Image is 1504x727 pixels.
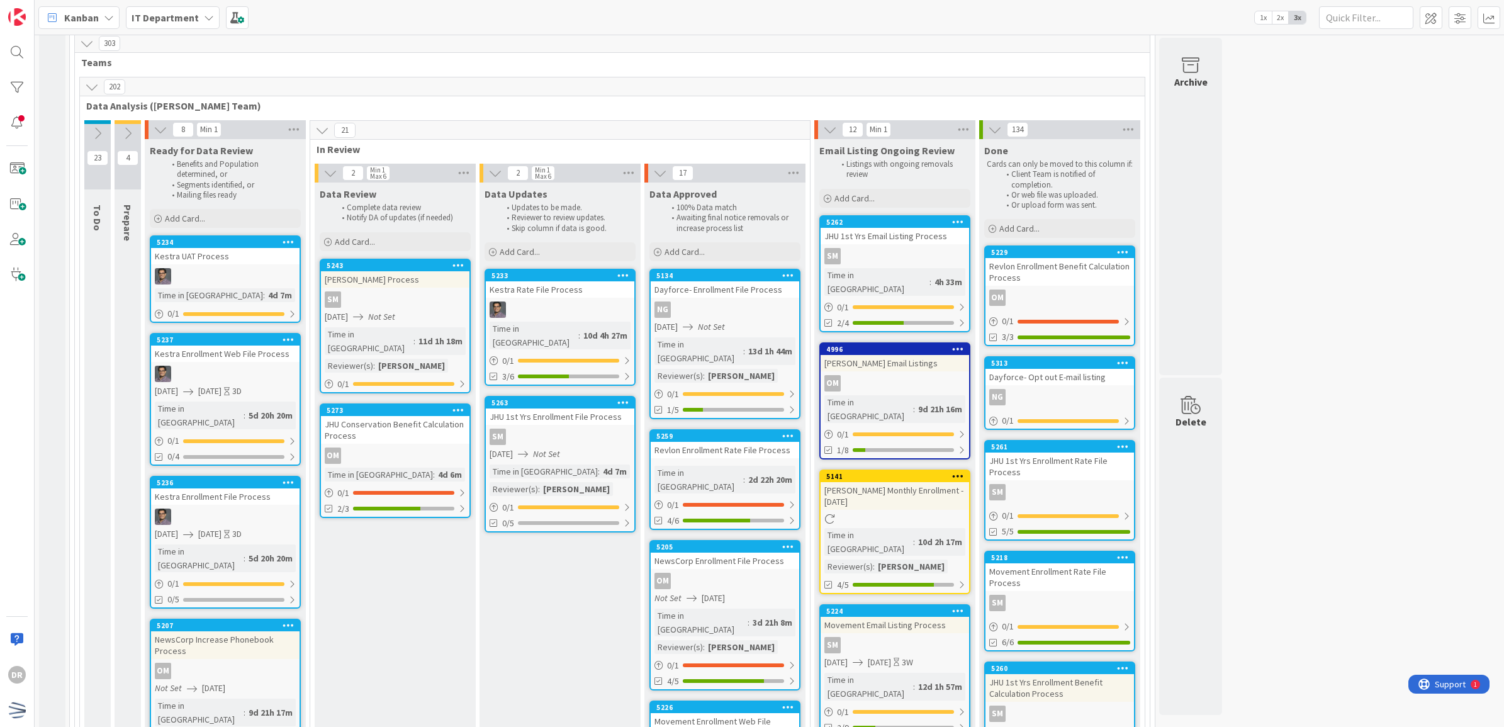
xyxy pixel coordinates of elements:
[654,369,703,383] div: Reviewer(s)
[325,359,373,373] div: Reviewer(s)
[819,144,955,157] span: Email Listing Ongoing Review
[985,247,1134,286] div: 5229Revlon Enrollment Benefit Calculation Process
[824,673,913,701] div: Time in [GEOGRAPHIC_DATA]
[824,637,841,653] div: SM
[151,663,300,679] div: OM
[335,213,469,223] li: Notify DA of updates (if needed)
[263,288,265,302] span: :
[8,701,26,719] img: avatar
[167,577,179,590] span: 0 / 1
[991,248,1134,257] div: 5229
[165,213,205,224] span: Add Card...
[913,680,915,694] span: :
[151,346,300,362] div: Kestra Enrollment Web File Process
[875,560,948,573] div: [PERSON_NAME]
[325,291,341,308] div: SM
[654,466,743,493] div: Time in [GEOGRAPHIC_DATA]
[151,433,300,449] div: 0/1
[826,218,969,227] div: 5262
[705,369,778,383] div: [PERSON_NAME]
[651,702,799,713] div: 5226
[155,402,244,429] div: Time in [GEOGRAPHIC_DATA]
[651,270,799,281] div: 5134
[985,358,1134,369] div: 5313
[151,334,300,362] div: 5237Kestra Enrollment Web File Process
[244,409,245,422] span: :
[198,527,222,541] span: [DATE]
[826,345,969,354] div: 4996
[1002,330,1014,344] span: 3/3
[325,327,413,355] div: Time in [GEOGRAPHIC_DATA]
[151,248,300,264] div: Kestra UAT Process
[929,275,931,289] span: :
[821,248,969,264] div: SM
[99,36,120,51] span: 303
[649,188,717,200] span: Data Approved
[155,527,178,541] span: [DATE]
[167,307,179,320] span: 0 / 1
[500,213,634,223] li: Reviewer to review updates.
[985,552,1134,563] div: 5218
[654,337,743,365] div: Time in [GEOGRAPHIC_DATA]
[244,551,245,565] span: :
[151,268,300,285] div: CS
[991,664,1134,673] div: 5260
[151,631,300,659] div: NewsCorp Increase Phonebook Process
[165,190,299,200] li: Mailing files ready
[985,706,1134,722] div: SM
[821,228,969,244] div: JHU 1st Yrs Email Listing Process
[651,658,799,673] div: 0/1
[321,271,469,288] div: [PERSON_NAME] Process
[654,573,671,589] div: OM
[821,606,969,633] div: 5224Movement Email Listing Process
[337,502,349,516] span: 2/3
[651,497,799,513] div: 0/1
[490,465,598,478] div: Time in [GEOGRAPHIC_DATA]
[334,123,356,138] span: 21
[151,366,300,382] div: CS
[321,260,469,288] div: 5243[PERSON_NAME] Process
[651,270,799,298] div: 5134Dayforce- Enrollment File Process
[486,409,634,425] div: JHU 1st Yrs Enrollment File Process
[989,389,1006,405] div: NG
[155,268,171,285] img: CS
[64,10,99,25] span: Kanban
[651,442,799,458] div: Revlon Enrollment Rate File Process
[321,405,469,416] div: 5273
[667,514,679,527] span: 4/6
[985,290,1134,306] div: OM
[580,329,631,342] div: 10d 4h 27m
[486,429,634,445] div: SM
[151,620,300,659] div: 5207NewsCorp Increase Phonebook Process
[502,354,514,368] span: 0 / 1
[826,472,969,481] div: 5141
[654,302,671,318] div: NG
[500,246,540,257] span: Add Card...
[824,528,913,556] div: Time in [GEOGRAPHIC_DATA]
[821,482,969,510] div: [PERSON_NAME] Monthly Enrollment - [DATE]
[321,260,469,271] div: 5243
[540,482,613,496] div: [PERSON_NAME]
[321,448,469,464] div: OM
[413,334,415,348] span: :
[502,517,514,530] span: 0/5
[985,484,1134,500] div: SM
[985,508,1134,524] div: 0/1
[999,190,1133,200] li: Or web file was uploaded.
[651,431,799,458] div: 5259Revlon Enrollment Rate File Process
[502,501,514,514] span: 0 / 1
[500,223,634,234] li: Skip column if data is good.
[486,302,634,318] div: CS
[985,358,1134,385] div: 5313Dayforce- Opt out E-mail listing
[600,465,630,478] div: 4d 7m
[913,535,915,549] span: :
[151,620,300,631] div: 5207
[1002,509,1014,522] span: 0 / 1
[834,193,875,204] span: Add Card...
[824,375,841,392] div: OM
[656,432,799,441] div: 5259
[698,321,725,332] i: Not Set
[985,552,1134,591] div: 5218Movement Enrollment Rate File Process
[703,369,705,383] span: :
[151,237,300,248] div: 5234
